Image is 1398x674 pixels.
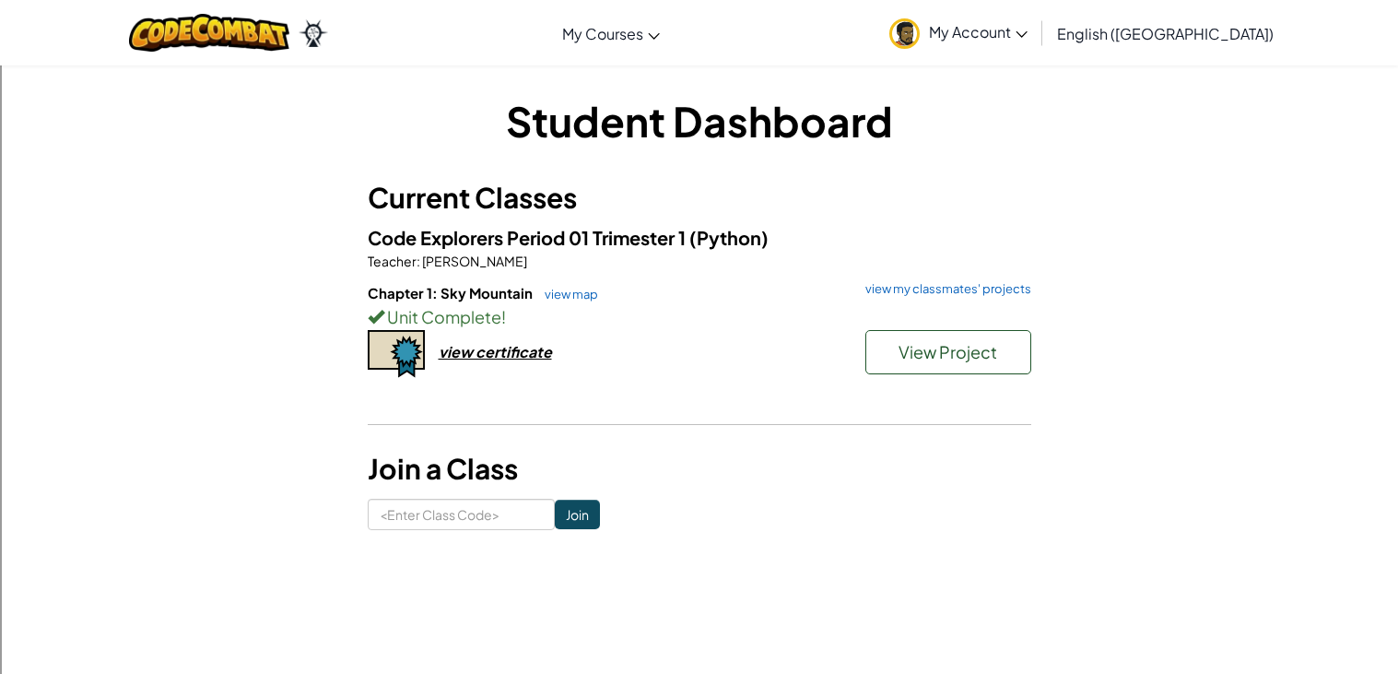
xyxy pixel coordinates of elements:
[7,124,1391,140] div: Move To ...
[7,107,1391,124] div: Rename
[1048,8,1283,58] a: English ([GEOGRAPHIC_DATA])
[7,57,1391,74] div: Delete
[553,8,669,58] a: My Courses
[7,74,1391,90] div: Options
[562,24,643,43] span: My Courses
[880,4,1037,62] a: My Account
[1057,24,1274,43] span: English ([GEOGRAPHIC_DATA])
[7,24,1391,41] div: Sort New > Old
[7,90,1391,107] div: Sign out
[929,22,1028,41] span: My Account
[7,7,1391,24] div: Sort A > Z
[7,41,1391,57] div: Move To ...
[889,18,920,49] img: avatar
[299,19,328,47] img: Ozaria
[129,14,290,52] img: CodeCombat logo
